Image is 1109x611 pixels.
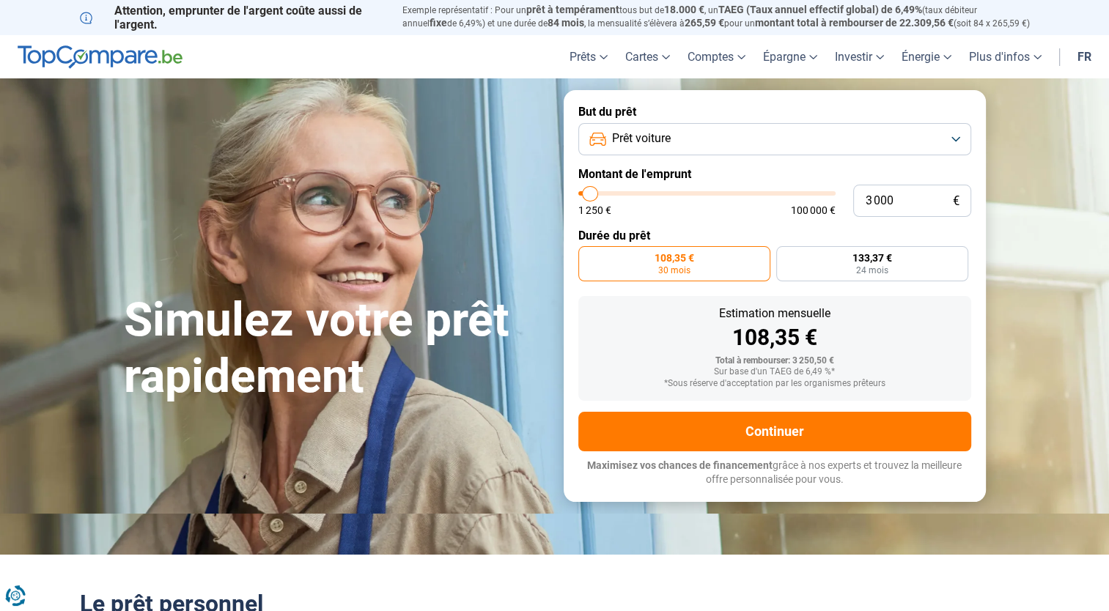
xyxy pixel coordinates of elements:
[578,229,971,242] label: Durée du prêt
[430,17,447,29] span: fixe
[590,379,959,389] div: *Sous réserve d'acceptation par les organismes prêteurs
[578,412,971,451] button: Continuer
[578,105,971,119] label: But du prêt
[718,4,922,15] span: TAEG (Taux annuel effectif global) de 6,49%
[658,266,690,275] span: 30 mois
[679,35,754,78] a: Comptes
[526,4,619,15] span: prêt à tempérament
[587,459,773,471] span: Maximisez vos chances de financement
[590,308,959,319] div: Estimation mensuelle
[590,356,959,366] div: Total à rembourser: 3 250,50 €
[561,35,616,78] a: Prêts
[856,266,888,275] span: 24 mois
[826,35,893,78] a: Investir
[893,35,960,78] a: Énergie
[578,167,971,181] label: Montant de l'emprunt
[754,35,826,78] a: Épargne
[578,123,971,155] button: Prêt voiture
[578,459,971,487] p: grâce à nos experts et trouvez la meilleure offre personnalisée pour vous.
[590,327,959,349] div: 108,35 €
[578,205,611,215] span: 1 250 €
[960,35,1050,78] a: Plus d'infos
[18,45,183,69] img: TopCompare
[755,17,954,29] span: montant total à rembourser de 22.309,56 €
[124,292,546,405] h1: Simulez votre prêt rapidement
[612,130,671,147] span: Prêt voiture
[953,195,959,207] span: €
[402,4,1030,30] p: Exemple représentatif : Pour un tous but de , un (taux débiteur annuel de 6,49%) et une durée de ...
[80,4,385,32] p: Attention, emprunter de l'argent coûte aussi de l'argent.
[655,253,694,263] span: 108,35 €
[685,17,724,29] span: 265,59 €
[664,4,704,15] span: 18.000 €
[590,367,959,377] div: Sur base d'un TAEG de 6,49 %*
[852,253,892,263] span: 133,37 €
[616,35,679,78] a: Cartes
[791,205,836,215] span: 100 000 €
[548,17,584,29] span: 84 mois
[1069,35,1100,78] a: fr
